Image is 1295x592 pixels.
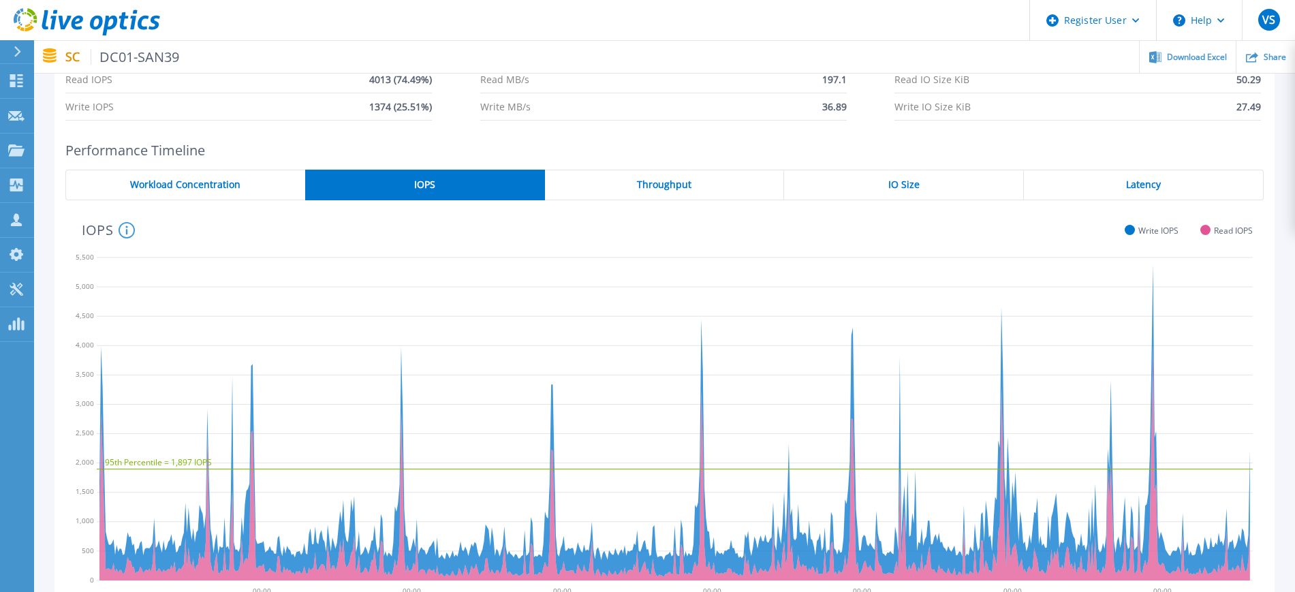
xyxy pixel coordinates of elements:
text: 4,500 [76,311,94,320]
p: SC [65,49,180,65]
text: 1,500 [76,486,94,496]
h2: Performance Timeline [65,142,1264,158]
text: 3,500 [76,369,94,379]
text: 2,000 [76,457,94,467]
span: Latency [1126,179,1161,190]
span: Read IOPS [1214,225,1253,236]
span: 4013 (74.49%) [369,66,432,93]
span: Read IOPS [65,66,112,93]
span: 27.49 [1236,93,1261,120]
text: 500 [82,546,94,555]
h4: IOPS [82,222,135,238]
text: 4,000 [76,340,94,349]
text: 95th Percentile = 1,897 IOPS [105,456,212,468]
span: DC01-SAN39 [91,49,180,65]
span: 1374 (25.51%) [369,93,432,120]
span: Write IOPS [65,93,114,120]
text: 5,500 [76,252,94,262]
span: VS [1262,14,1275,25]
text: 3,000 [76,399,94,408]
span: Share [1264,53,1286,61]
span: 36.89 [822,93,847,120]
span: IOPS [414,179,435,190]
span: Write IO Size KiB [894,93,971,120]
span: Write IOPS [1138,225,1179,236]
span: 50.29 [1236,66,1261,93]
span: IO Size [888,179,920,190]
span: Download Excel [1167,53,1227,61]
span: Read IO Size KiB [894,66,969,93]
text: 0 [90,575,94,585]
span: Throughput [637,179,691,190]
span: 197.1 [822,66,847,93]
span: Write MB/s [480,93,531,120]
span: Workload Concentration [130,179,240,190]
text: 2,500 [76,428,94,437]
text: 5,000 [76,281,94,291]
span: Read MB/s [480,66,529,93]
text: 1,000 [76,516,94,525]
